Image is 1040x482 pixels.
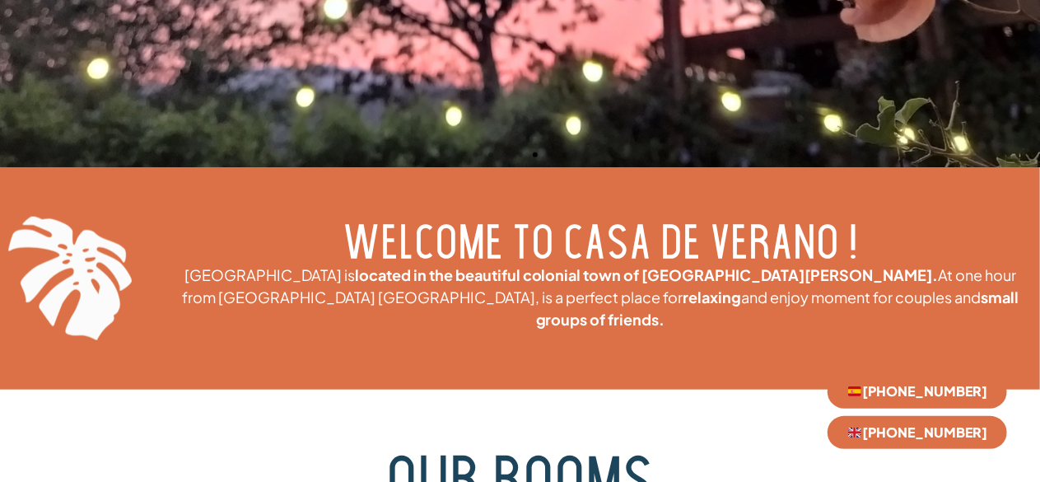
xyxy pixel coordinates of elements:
[548,152,553,157] span: Go to slide 6
[503,152,508,157] span: Go to slide 3
[169,264,1032,330] p: [GEOGRAPHIC_DATA] is At one hour from [GEOGRAPHIC_DATA] [GEOGRAPHIC_DATA], is a perfect place for...
[848,426,861,439] img: 🇬🇧
[848,385,861,398] img: 🇪🇸
[847,385,987,398] span: [PHONE_NUMBER]
[169,225,1032,269] h3: Welcome to casa de verano !
[828,416,1007,449] a: 🇬🇧[PHONE_NUMBER]
[488,152,493,157] span: Go to slide 2
[562,152,567,157] span: Go to slide 7
[683,288,741,307] strong: relaxing
[473,152,478,157] span: Go to slide 1
[355,265,939,284] strong: located in the beautiful colonial town of [GEOGRAPHIC_DATA][PERSON_NAME].
[847,426,987,439] span: [PHONE_NUMBER]
[533,152,538,157] span: Go to slide 5
[828,375,1007,408] a: 🇪🇸[PHONE_NUMBER]
[518,152,523,157] span: Go to slide 4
